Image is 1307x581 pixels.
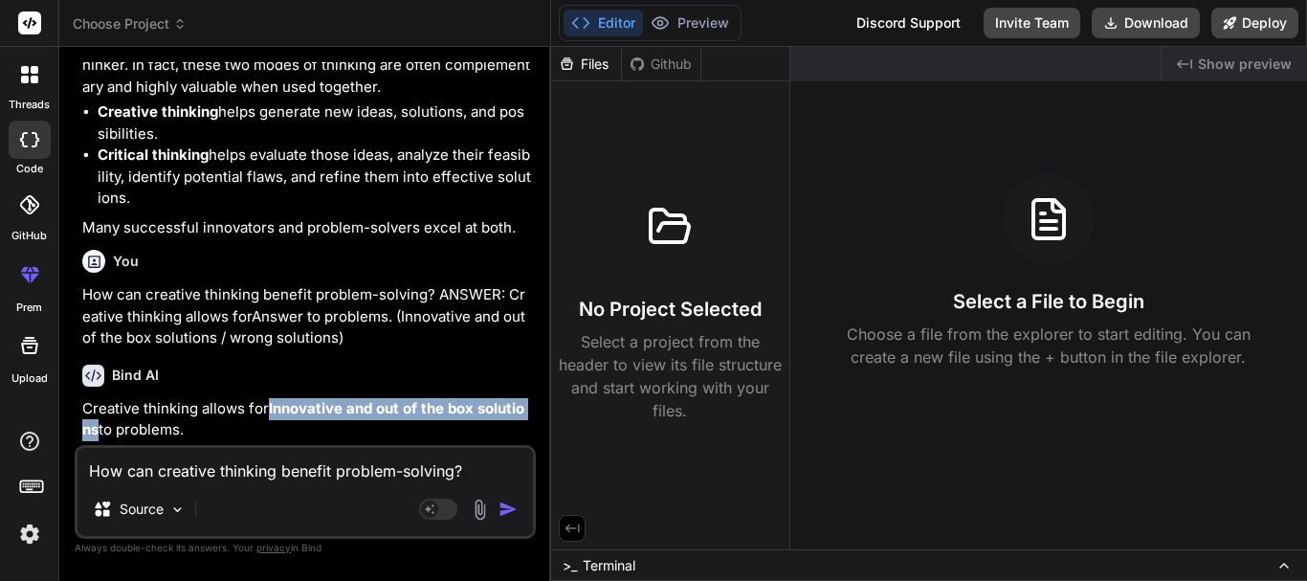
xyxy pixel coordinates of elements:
[498,500,518,519] img: icon
[169,502,186,518] img: Pick Models
[564,10,643,36] button: Editor
[643,10,737,36] button: Preview
[1092,8,1200,38] button: Download
[1198,55,1292,74] span: Show preview
[13,518,46,550] img: settings
[82,399,524,439] strong: Innovative and out of the box solutions
[16,300,42,316] label: prem
[113,252,139,271] h6: You
[98,102,218,121] strong: Creative thinking
[834,323,1263,369] p: Choose a file from the explorer to start editing. You can create a new file using the + button in...
[953,288,1144,315] h3: Select a File to Begin
[845,8,972,38] div: Discord Support
[583,556,635,575] span: Terminal
[563,556,577,575] span: >_
[984,8,1080,38] button: Invite Team
[579,296,762,323] h3: No Project Selected
[98,145,532,210] li: helps evaluate those ideas, analyze their feasibility, identify potential flaws, and refine them ...
[120,500,164,519] p: Source
[82,398,532,441] p: Creative thinking allows for to problems.
[551,55,621,74] div: Files
[98,101,532,145] li: helps generate new ideas, solutions, and possibilities.
[9,97,50,113] label: threads
[559,330,782,422] p: Select a project from the header to view its file structure and start working with your files.
[82,284,532,349] p: How can creative thinking benefit problem-solving? ANSWER: Creative thinking allows forAnswer to ...
[75,539,536,557] p: Always double-check its answers. Your in Bind
[98,145,209,164] strong: Critical thinking
[82,34,532,99] p: Someone can absolutely be both a creative thinker and a critical thinker. In fact, these two mode...
[469,499,491,521] img: attachment
[11,228,47,244] label: GitHub
[11,370,48,387] label: Upload
[112,366,159,385] h6: Bind AI
[73,14,187,34] span: Choose Project
[16,161,43,177] label: code
[1211,8,1298,38] button: Deploy
[82,217,532,239] p: Many successful innovators and problem-solvers excel at both.
[256,542,291,553] span: privacy
[622,55,700,74] div: Github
